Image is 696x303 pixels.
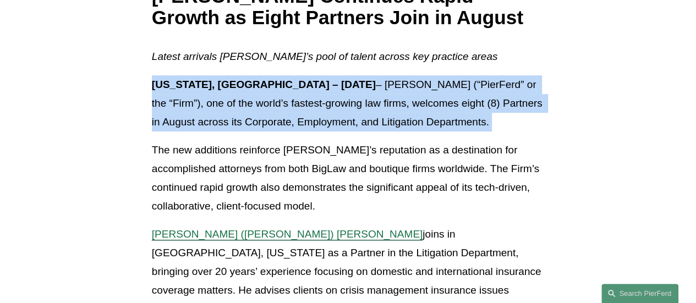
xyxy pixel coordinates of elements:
[152,228,423,240] a: [PERSON_NAME] ([PERSON_NAME]) [PERSON_NAME]
[152,51,497,62] em: Latest arrivals [PERSON_NAME]’s pool of talent across key practice areas
[152,141,544,216] p: The new additions reinforce [PERSON_NAME]’s reputation as a destination for accomplished attorney...
[152,75,544,132] p: – [PERSON_NAME] (“PierFerd” or the “Firm”), one of the world’s fastest-growing law firms, welcome...
[601,284,678,303] a: Search this site
[152,79,376,90] strong: [US_STATE], [GEOGRAPHIC_DATA] – [DATE]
